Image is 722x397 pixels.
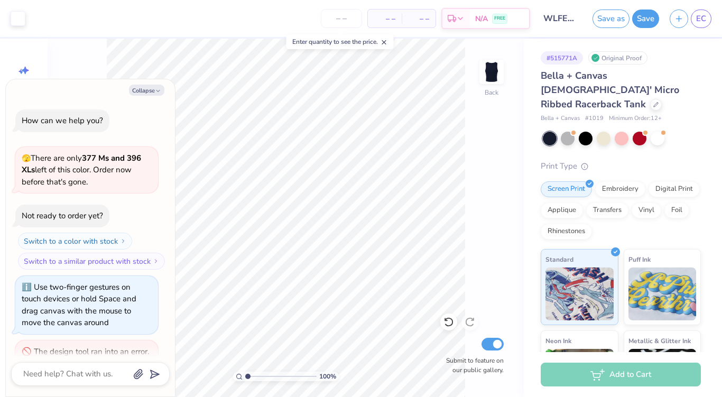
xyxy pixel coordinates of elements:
button: Save [632,10,659,28]
img: Standard [545,267,614,320]
div: Use two-finger gestures on touch devices or hold Space and drag canvas with the mouse to move the... [22,282,136,328]
input: – – [321,9,362,28]
span: 🫣 [22,153,31,163]
div: Embroidery [595,181,645,197]
span: 100 % [319,372,336,381]
div: Foil [664,202,689,218]
div: The design tool ran into an error. Try again. [22,346,149,369]
span: – – [374,13,395,24]
div: Screen Print [541,181,592,197]
img: Switch to a similar product with stock [153,258,159,264]
span: Puff Ink [628,254,651,265]
span: Minimum Order: 12 + [609,114,662,123]
img: Switch to a color with stock [120,238,126,244]
button: Switch to a similar product with stock [18,253,165,270]
img: Puff Ink [628,267,697,320]
span: # 1019 [585,114,604,123]
button: Switch to a color with stock [18,233,132,250]
span: EC [696,13,706,25]
span: N/A [475,13,488,24]
span: Bella + Canvas [541,114,580,123]
input: Untitled Design [535,8,587,29]
img: Back [481,61,502,82]
div: Original Proof [588,51,647,64]
span: Standard [545,254,573,265]
button: Collapse [129,85,164,96]
span: FREE [494,15,505,22]
a: EC [691,10,711,28]
div: How can we help you? [22,115,103,126]
div: Print Type [541,160,701,172]
div: Not ready to order yet? [22,210,103,221]
div: Enter quantity to see the price. [286,34,394,49]
div: Transfers [586,202,628,218]
div: Applique [541,202,583,218]
label: Submit to feature on our public gallery. [440,356,504,375]
div: Digital Print [649,181,700,197]
div: Rhinestones [541,224,592,239]
div: Back [485,88,498,97]
span: There are only left of this color. Order now before that's gone. [22,153,141,187]
span: Bella + Canvas [DEMOGRAPHIC_DATA]' Micro Ribbed Racerback Tank [541,69,679,110]
span: – – [408,13,429,24]
span: Image AI [12,78,36,87]
div: Vinyl [632,202,661,218]
div: # 515771A [541,51,583,64]
button: Save as [593,10,630,28]
span: Neon Ink [545,335,571,346]
span: Metallic & Glitter Ink [628,335,691,346]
